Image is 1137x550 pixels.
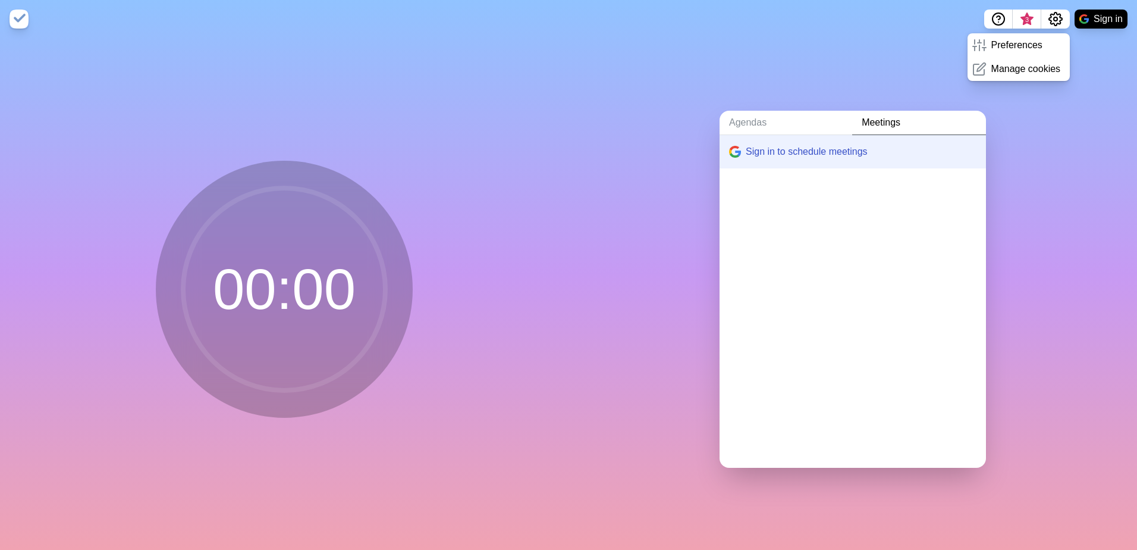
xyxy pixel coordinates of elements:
button: Sign in to schedule meetings [720,135,986,168]
button: Settings [1041,10,1070,29]
span: 3 [1022,15,1032,24]
img: google logo [729,146,741,158]
button: Sign in [1075,10,1127,29]
img: timeblocks logo [10,10,29,29]
a: Agendas [720,111,852,135]
button: Help [984,10,1013,29]
button: What’s new [1013,10,1041,29]
p: Manage cookies [991,62,1061,76]
a: Meetings [852,111,986,135]
p: Preferences [991,38,1042,52]
img: google logo [1079,14,1089,24]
